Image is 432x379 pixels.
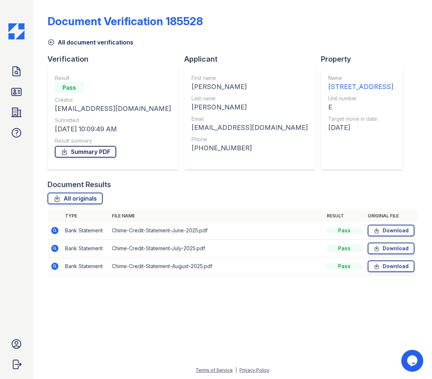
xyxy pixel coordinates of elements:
[328,123,393,133] div: [DATE]
[239,367,269,373] a: Privacy Policy
[62,258,109,275] td: Bank Statement
[48,54,184,64] div: Verification
[328,102,393,112] div: E
[109,258,324,275] td: Chime-Credit-Statement-August-2025.pdf
[192,123,308,133] div: [EMAIL_ADDRESS][DOMAIN_NAME]
[55,137,171,144] div: Result summary
[62,210,109,222] th: Type
[192,102,308,112] div: [PERSON_NAME]
[192,143,308,153] div: [PHONE_NUMBER]
[109,210,324,222] th: File name
[62,222,109,240] td: Bank Statement
[55,74,171,82] div: Result
[192,74,308,82] div: First name
[368,260,414,272] a: Download
[327,245,362,252] div: Pass
[196,367,233,373] a: Terms of Service
[48,38,133,47] a: All document verifications
[324,210,365,222] th: Result
[192,95,308,102] div: Last name
[55,82,84,93] div: Pass
[328,115,393,123] div: Target move in date
[328,74,393,82] div: Name
[328,95,393,102] div: Unit number
[321,54,409,64] div: Property
[235,367,237,373] div: |
[327,227,362,234] div: Pass
[192,115,308,123] div: Email
[109,222,324,240] td: Chime-Credit-Statement-June-2025.pdf
[48,193,103,204] a: All originals
[328,74,393,92] a: Name [STREET_ADDRESS]
[55,117,171,124] div: Submitted
[401,350,425,372] iframe: chat widget
[55,96,171,104] div: Creator
[184,54,321,64] div: Applicant
[368,225,414,236] a: Download
[48,179,111,190] div: Document Results
[8,23,24,39] img: CE_Icon_Blue-c292c112584629df590d857e76928e9f676e5b41ef8f769ba2f05ee15b207248.png
[55,146,116,158] a: Summary PDF
[48,15,203,28] div: Document Verification 185528
[365,210,417,222] th: Original file
[328,82,393,92] div: [STREET_ADDRESS]
[192,82,308,92] div: [PERSON_NAME]
[55,124,171,134] div: [DATE] 10:09:49 AM
[368,243,414,254] a: Download
[192,136,308,143] div: Phone
[62,240,109,258] td: Bank Statement
[55,104,171,114] div: [EMAIL_ADDRESS][DOMAIN_NAME]
[109,240,324,258] td: Chime-Credit-Statement-July-2025.pdf
[327,263,362,270] div: Pass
